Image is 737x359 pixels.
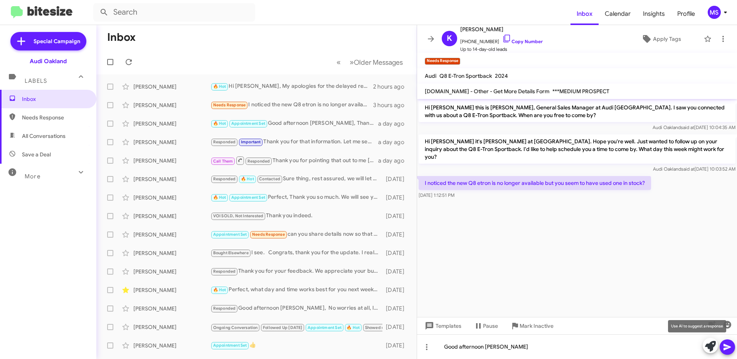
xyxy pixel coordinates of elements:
span: Needs Response [252,232,285,237]
div: [DATE] [382,342,411,349]
nav: Page navigation example [332,54,407,70]
button: Mark Inactive [504,319,560,333]
div: Thank you for pointing that out to me [PERSON_NAME]. Let me check on this for you real quick. I w... [210,156,378,165]
p: Hi [PERSON_NAME] it's [PERSON_NAME] at [GEOGRAPHIC_DATA]. Hope you're well. Just wanted to follow... [419,134,735,164]
div: [DATE] [382,212,411,220]
p: Hi [PERSON_NAME] this is [PERSON_NAME], General Sales Manager at Audi [GEOGRAPHIC_DATA]. I saw yo... [419,101,735,122]
div: 3 hours ago [373,101,411,109]
div: Thank you for that information. Let me see what I got here. [210,138,378,146]
div: [PERSON_NAME] [133,120,210,127]
div: Hi [PERSON_NAME], My apologies for the delayed response. Absolutely, let me know what time this a... [210,82,373,91]
div: Good afternoon [PERSON_NAME], Thank you for reaching out. Absolutely you could. We will see you [... [210,119,378,128]
div: [PERSON_NAME] [133,101,210,109]
button: Apply Tags [622,32,700,46]
div: [DATE] [382,249,411,257]
span: K [447,32,452,45]
span: said at [681,166,695,172]
span: Appointment Set [213,232,247,237]
div: [PERSON_NAME] [133,138,210,146]
span: [PHONE_NUMBER] [460,34,543,45]
span: Responded [213,269,236,274]
span: Mark Inactive [520,319,554,333]
div: [PERSON_NAME] [133,268,210,275]
span: Audi Oakland [DATE] 10:04:35 AM [653,124,735,130]
div: I see. Congrats, thank you for the update. I really appreciate it. Wishing you many happy miles w... [210,248,382,257]
span: Calendar [599,3,637,25]
div: [DATE] [382,305,411,312]
a: Inbox [570,3,599,25]
span: Responded [213,176,236,181]
span: Needs Response [213,102,246,107]
div: Inbound Call [210,322,382,332]
span: Important [241,139,261,144]
div: Audi Oakland [30,57,67,65]
div: [PERSON_NAME] [133,342,210,349]
button: Previous [332,54,345,70]
span: Older Messages [354,58,403,67]
span: 🔥 Hot [213,195,226,200]
div: [DATE] [382,286,411,294]
div: [PERSON_NAME] [133,194,210,201]
div: [PERSON_NAME] [133,323,210,331]
span: 🔥 Hot [347,325,360,330]
span: Responded [213,139,236,144]
span: Audi [425,72,436,79]
span: More [25,173,40,180]
span: Appointment Set [213,343,247,348]
span: Bought Elsewhere [213,250,249,255]
div: 👍 [210,341,382,350]
div: 2 hours ago [373,83,411,91]
span: said at [681,124,694,130]
span: Up to 14-day-old leads [460,45,543,53]
span: [PERSON_NAME] [460,25,543,34]
div: [PERSON_NAME] [133,212,210,220]
span: Appointment Set [231,195,265,200]
span: Audi Oakland [DATE] 10:03:52 AM [653,166,735,172]
div: a day ago [378,138,411,146]
div: [DATE] [382,194,411,201]
span: 2024 [495,72,508,79]
span: Call Them [213,159,233,164]
a: Special Campaign [10,32,86,50]
button: Pause [468,319,504,333]
span: Apply Tags [653,32,681,46]
span: Q8 E-Tron Sportback [439,72,492,79]
span: [DOMAIN_NAME] - Other - Get More Details Form [425,88,549,95]
div: [DATE] [382,268,411,275]
div: [PERSON_NAME] [133,175,210,183]
button: Next [345,54,407,70]
span: Save a Deal [22,151,51,158]
span: 🔥 Hot [213,121,226,126]
span: » [350,57,354,67]
span: Pause [483,319,498,333]
span: Showed up and SOLD [365,325,408,330]
div: [DATE] [382,175,411,183]
button: MS [701,6,729,19]
a: Copy Number [502,39,543,44]
div: [PERSON_NAME] [133,83,210,91]
div: Perfect, what day and time works best for you next week, I want to make sure my brand specialist ... [210,285,382,294]
a: Profile [671,3,701,25]
span: Responded [213,306,236,311]
div: [PERSON_NAME] [133,305,210,312]
span: Needs Response [22,114,87,121]
span: 🔥 Hot [213,287,226,292]
span: 🔥 Hot [213,84,226,89]
span: « [337,57,341,67]
div: [DATE] [382,231,411,238]
button: Templates [417,319,468,333]
p: I noticed the new Q8 etron is no longer available but you seem to have used one in stock? [419,176,651,190]
span: Inbox [22,95,87,103]
div: MS [708,6,721,19]
span: Ongoing Conversation [213,325,258,330]
div: can you share details now so that I am clear when I visit [210,230,382,239]
span: Labels [25,77,47,84]
span: 🔥 Hot [241,176,254,181]
div: Perfect, Thank you so much. We will see you [DATE] morning. Safe travels. :) [210,193,382,202]
div: a day ago [378,120,411,127]
div: [PERSON_NAME] [133,286,210,294]
span: Special Campaign [34,37,80,45]
span: Responded [247,159,270,164]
